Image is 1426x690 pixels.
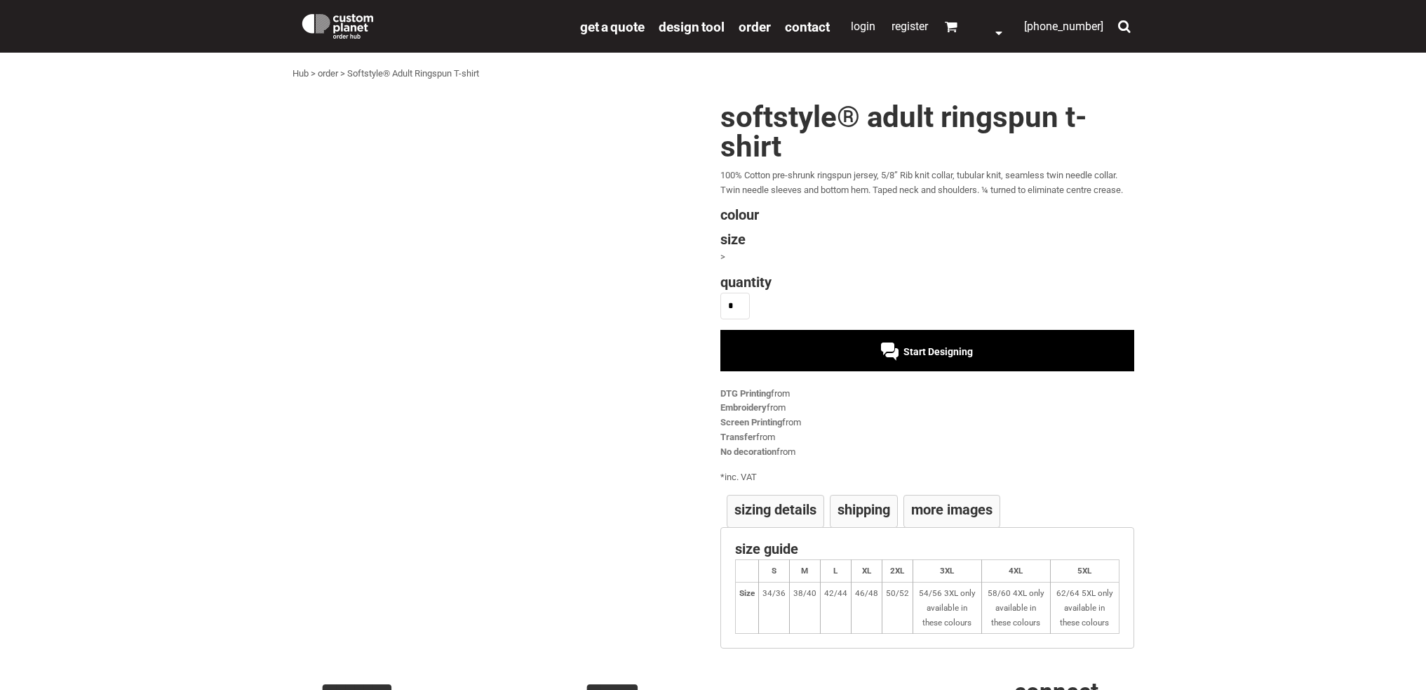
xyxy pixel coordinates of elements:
[789,560,820,583] th: M
[758,583,789,634] td: 34/36
[318,68,338,79] a: order
[851,583,882,634] td: 46/48
[720,275,1134,289] h4: Quantity
[734,503,816,517] h4: Sizing Details
[720,446,776,457] a: No decoration
[981,560,1050,583] th: 4XL
[311,67,316,81] div: >
[659,18,725,34] a: design tool
[789,583,820,634] td: 38/40
[720,168,1134,198] p: 100% Cotton pre-shrunk ringspun jersey, 5/8” Rib knit collar, tubular knit, seamless twin needle ...
[720,402,767,413] a: Embroidery
[720,401,1134,416] div: from
[720,432,756,442] a: Transfer
[911,503,993,517] h4: More Images
[292,68,309,79] a: Hub
[720,445,1134,460] div: from
[758,560,789,583] th: S
[720,470,1134,485] div: inc. VAT
[739,19,771,35] span: order
[720,102,1134,161] h1: Softstyle® Adult Ringspun T-shirt
[892,20,928,33] a: Register
[785,18,830,34] a: Contact
[882,560,913,583] th: 2XL
[580,18,645,34] a: get a quote
[720,417,782,427] a: Screen Printing
[820,583,851,634] td: 42/44
[785,19,830,35] span: Contact
[838,503,890,517] h4: Shipping
[292,4,573,46] a: Custom Planet
[1024,20,1103,33] span: [PHONE_NUMBER]
[720,250,1134,265] div: >
[981,583,1050,634] td: 58/60 4XL only available in these colours
[659,19,725,35] span: design tool
[739,18,771,34] a: order
[882,583,913,634] td: 50/52
[720,387,1134,402] div: from
[300,11,376,39] img: Custom Planet
[720,416,1134,430] div: from
[1050,560,1119,583] th: 5XL
[580,19,645,35] span: get a quote
[903,346,973,357] span: Start Designing
[913,560,981,583] th: 3XL
[720,208,1134,222] h4: Colour
[720,232,1134,246] h4: Size
[1050,583,1119,634] td: 62/64 5XL only available in these colours
[820,560,851,583] th: L
[851,560,882,583] th: XL
[347,67,479,81] div: Softstyle® Adult Ringspun T-shirt
[720,388,771,399] a: DTG Printing
[340,67,345,81] div: >
[735,542,1119,556] h4: Size Guide
[720,430,1134,445] div: from
[735,583,758,634] th: Size
[851,20,875,33] a: Login
[913,583,981,634] td: 54/56 3XL only available in these colours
